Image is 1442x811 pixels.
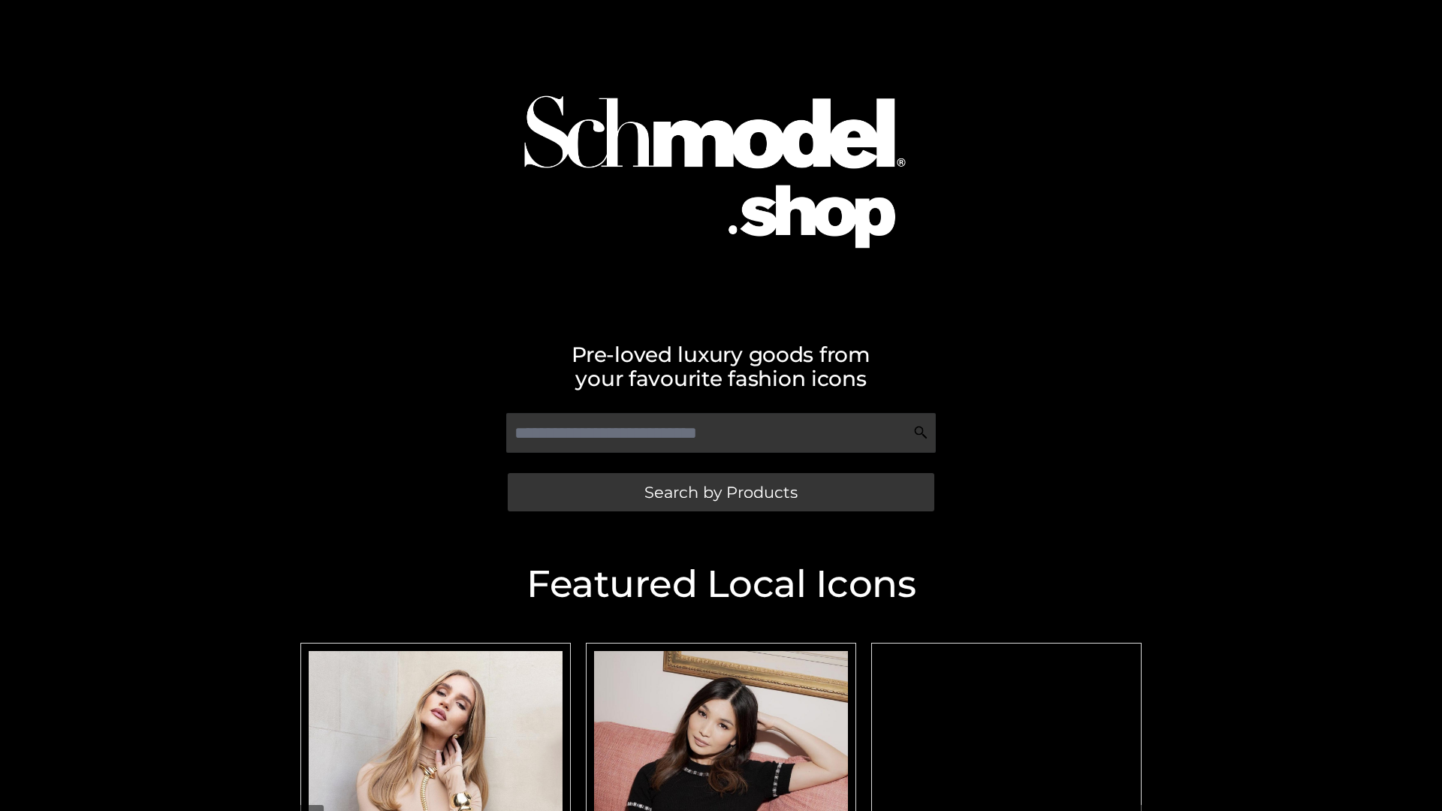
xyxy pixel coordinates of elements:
[913,425,928,440] img: Search Icon
[293,565,1149,603] h2: Featured Local Icons​
[508,473,934,511] a: Search by Products
[644,484,798,500] span: Search by Products
[293,342,1149,390] h2: Pre-loved luxury goods from your favourite fashion icons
